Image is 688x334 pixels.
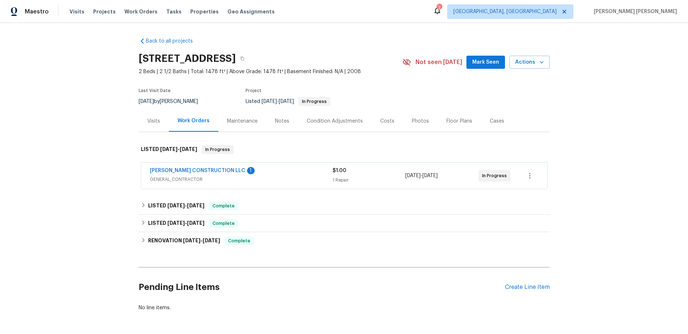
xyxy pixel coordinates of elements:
span: $1.00 [333,168,346,173]
div: Costs [380,118,394,125]
span: [DATE] [160,147,178,152]
span: 2 Beds | 2 1/2 Baths | Total: 1478 ft² | Above Grade: 1478 ft² | Basement Finished: N/A | 2008 [139,68,402,75]
span: [DATE] [180,147,197,152]
button: Copy Address [236,52,249,65]
div: Condition Adjustments [307,118,363,125]
h6: RENOVATION [148,236,220,245]
span: [GEOGRAPHIC_DATA], [GEOGRAPHIC_DATA] [453,8,557,15]
span: [DATE] [279,99,294,104]
div: 1 [437,4,442,12]
span: [DATE] [405,173,421,178]
span: [DATE] [422,173,438,178]
span: Mark Seen [472,58,499,67]
span: - [160,147,197,152]
div: Work Orders [178,117,210,124]
span: Geo Assignments [227,8,275,15]
h6: LISTED [141,145,197,154]
span: - [262,99,294,104]
div: LISTED [DATE]-[DATE]Complete [139,215,550,232]
span: [DATE] [187,220,204,226]
a: Back to all projects [139,37,208,45]
span: [DATE] [262,99,277,104]
span: Complete [210,220,238,227]
span: Last Visit Date [139,88,171,93]
span: Listed [246,99,330,104]
div: 1 Repair [333,176,406,184]
span: [DATE] [187,203,204,208]
span: Projects [93,8,116,15]
div: Photos [412,118,429,125]
h2: [STREET_ADDRESS] [139,55,236,62]
button: Mark Seen [466,56,505,69]
span: [PERSON_NAME] [PERSON_NAME] [591,8,677,15]
span: [DATE] [167,203,185,208]
span: - [183,238,220,243]
span: In Progress [299,99,330,104]
div: LISTED [DATE]-[DATE]Complete [139,197,550,215]
div: 1 [247,167,255,174]
div: Visits [147,118,160,125]
span: Work Orders [124,8,158,15]
span: Not seen [DATE] [415,59,462,66]
div: RENOVATION [DATE]-[DATE]Complete [139,232,550,250]
span: - [167,203,204,208]
a: [PERSON_NAME] CONSTRUCTION LLC [150,168,245,173]
span: In Progress [202,146,233,153]
span: Actions [515,58,544,67]
span: [DATE] [139,99,154,104]
span: Tasks [166,9,182,14]
div: by [PERSON_NAME] [139,97,207,106]
span: - [167,220,204,226]
span: Complete [225,237,253,244]
div: Maintenance [227,118,258,125]
h2: Pending Line Items [139,270,505,304]
span: Properties [190,8,219,15]
span: Visits [69,8,84,15]
h6: LISTED [148,202,204,210]
button: Actions [509,56,550,69]
span: Project [246,88,262,93]
h6: LISTED [148,219,204,228]
div: Floor Plans [446,118,472,125]
div: LISTED [DATE]-[DATE]In Progress [139,138,550,161]
span: [DATE] [203,238,220,243]
span: [DATE] [183,238,200,243]
span: GENERAL_CONTRACTOR [150,176,333,183]
span: Complete [210,202,238,210]
span: Maestro [25,8,49,15]
div: Create Line Item [505,284,550,291]
span: - [405,172,438,179]
span: [DATE] [167,220,185,226]
div: Notes [275,118,289,125]
span: In Progress [482,172,510,179]
div: Cases [490,118,504,125]
div: No line items. [139,304,550,311]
